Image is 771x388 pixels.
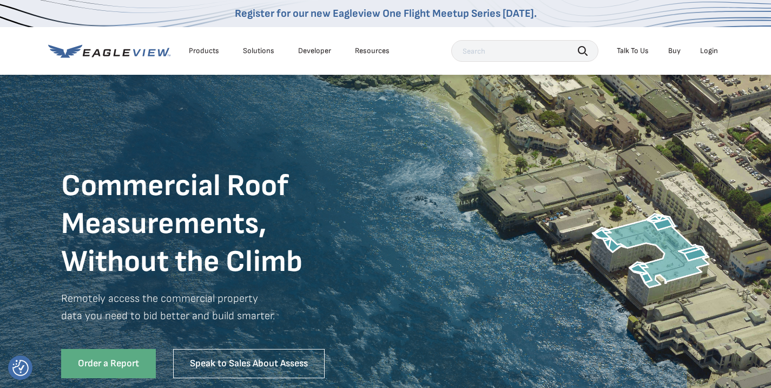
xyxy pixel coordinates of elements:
[61,349,156,378] a: Order a Report
[355,46,390,56] div: Resources
[12,360,29,376] button: Consent Preferences
[12,360,29,376] img: Revisit consent button
[451,40,598,62] input: Search
[617,46,649,56] div: Talk To Us
[700,46,718,56] div: Login
[298,46,331,56] a: Developer
[189,46,219,56] div: Products
[235,7,537,20] a: Register for our new Eagleview One Flight Meetup Series [DATE].
[61,290,386,341] p: Remotely access the commercial property data you need to bid better and build smarter.
[243,46,274,56] div: Solutions
[61,167,386,281] h1: Commercial Roof Measurements, Without the Climb
[668,46,681,56] a: Buy
[173,349,325,378] a: Speak to Sales About Assess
